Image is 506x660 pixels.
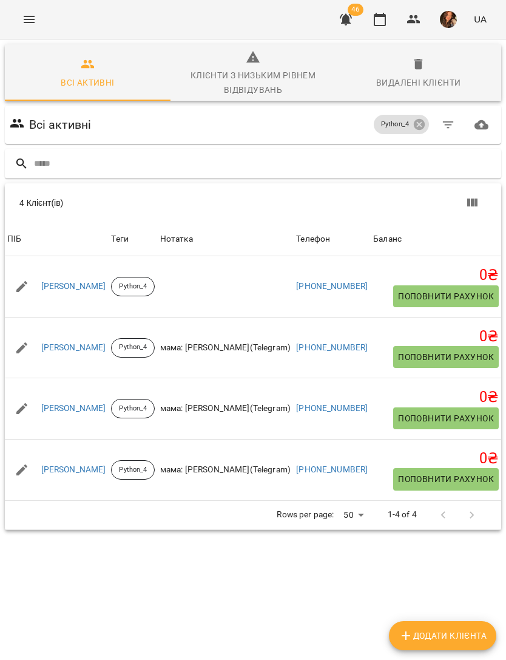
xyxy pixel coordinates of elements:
[111,232,155,247] div: Теги
[158,317,294,378] td: мама: [PERSON_NAME](Telegram)
[296,342,368,352] a: [PHONE_NUMBER]
[15,5,44,34] button: Menu
[376,75,460,90] div: Видалені клієнти
[7,232,21,247] div: ПІБ
[7,232,106,247] span: ПІБ
[119,282,147,292] p: Python_4
[119,342,147,353] p: Python_4
[111,399,155,418] div: Python_4
[277,509,334,521] p: Rows per page:
[373,232,402,247] div: Баланс
[381,120,409,130] p: Python_4
[111,277,155,296] div: Python_4
[393,346,499,368] button: Поповнити рахунок
[373,388,499,407] h5: 0 ₴
[440,11,457,28] img: ab4009e934c7439b32ac48f4cd77c683.jpg
[373,449,499,468] h5: 0 ₴
[398,350,494,364] span: Поповнити рахунок
[178,68,329,97] div: Клієнти з низьким рівнем відвідувань
[119,465,147,475] p: Python_4
[474,13,487,26] span: UA
[61,75,114,90] div: Всі активні
[158,440,294,501] td: мама: [PERSON_NAME](Telegram)
[398,472,494,486] span: Поповнити рахунок
[457,188,487,217] button: Показати колонки
[160,232,292,247] div: Нотатка
[398,289,494,304] span: Поповнити рахунок
[296,232,368,247] span: Телефон
[7,232,21,247] div: Sort
[393,468,499,490] button: Поповнити рахунок
[339,506,368,524] div: 50
[348,4,363,16] span: 46
[373,327,499,346] h5: 0 ₴
[374,115,429,134] div: Python_4
[158,378,294,440] td: мама: [PERSON_NAME](Telegram)
[41,464,106,476] a: [PERSON_NAME]
[41,342,106,354] a: [PERSON_NAME]
[393,285,499,307] button: Поповнити рахунок
[373,232,499,247] span: Баланс
[388,509,417,521] p: 1-4 of 4
[5,183,501,222] div: Table Toolbar
[111,460,155,480] div: Python_4
[41,281,106,293] a: [PERSON_NAME]
[296,232,330,247] div: Телефон
[373,266,499,285] h5: 0 ₴
[29,115,92,134] h6: Всі активні
[469,8,491,30] button: UA
[296,281,368,291] a: [PHONE_NUMBER]
[119,404,147,414] p: Python_4
[19,192,260,214] div: 4 Клієнт(ів)
[373,232,402,247] div: Sort
[398,411,494,426] span: Поповнити рахунок
[111,338,155,358] div: Python_4
[393,407,499,429] button: Поповнити рахунок
[41,403,106,415] a: [PERSON_NAME]
[296,232,330,247] div: Sort
[296,403,368,413] a: [PHONE_NUMBER]
[296,464,368,474] a: [PHONE_NUMBER]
